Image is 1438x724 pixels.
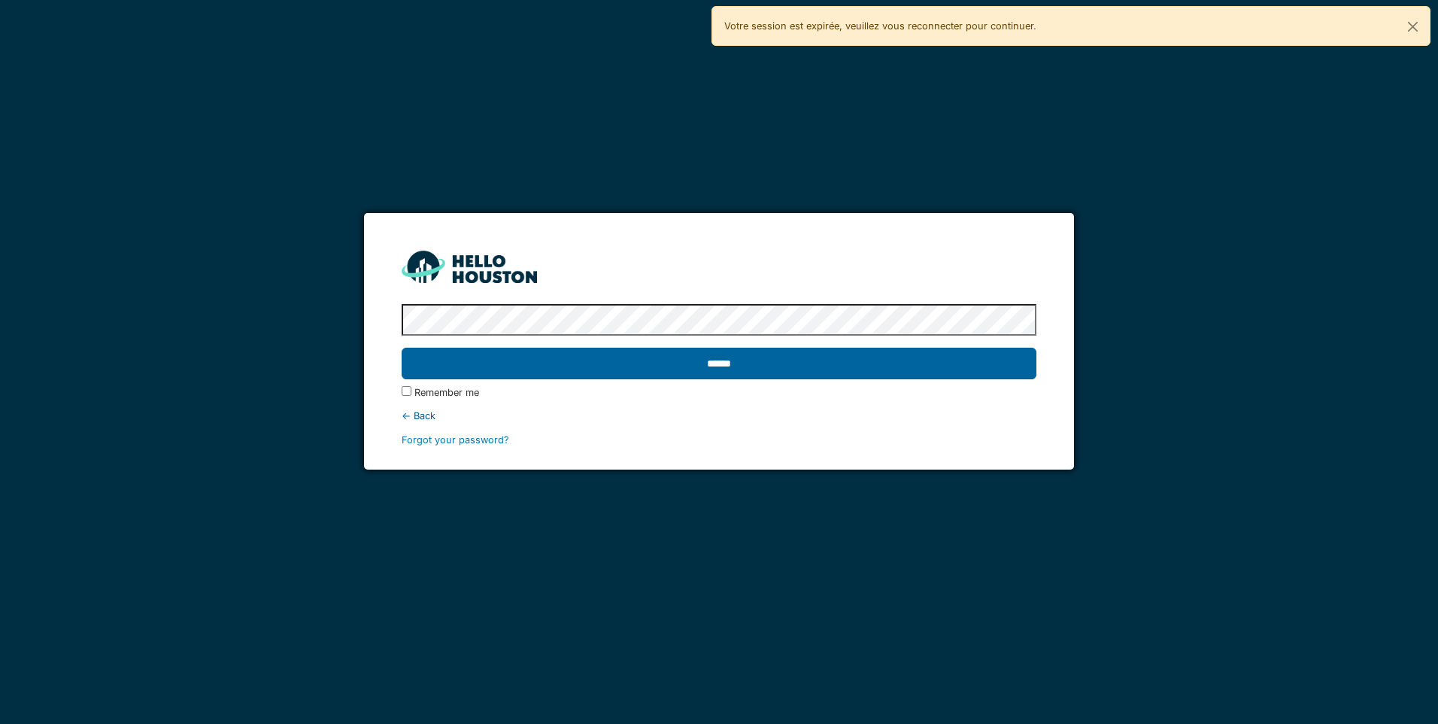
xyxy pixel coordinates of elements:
button: Close [1396,7,1430,47]
a: Forgot your password? [402,434,509,446]
div: ← Back [402,409,1036,423]
label: Remember me [414,385,479,400]
img: HH_line-BYnF2_Hg.png [402,251,537,283]
div: Votre session est expirée, veuillez vous reconnecter pour continuer. [711,6,1430,46]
